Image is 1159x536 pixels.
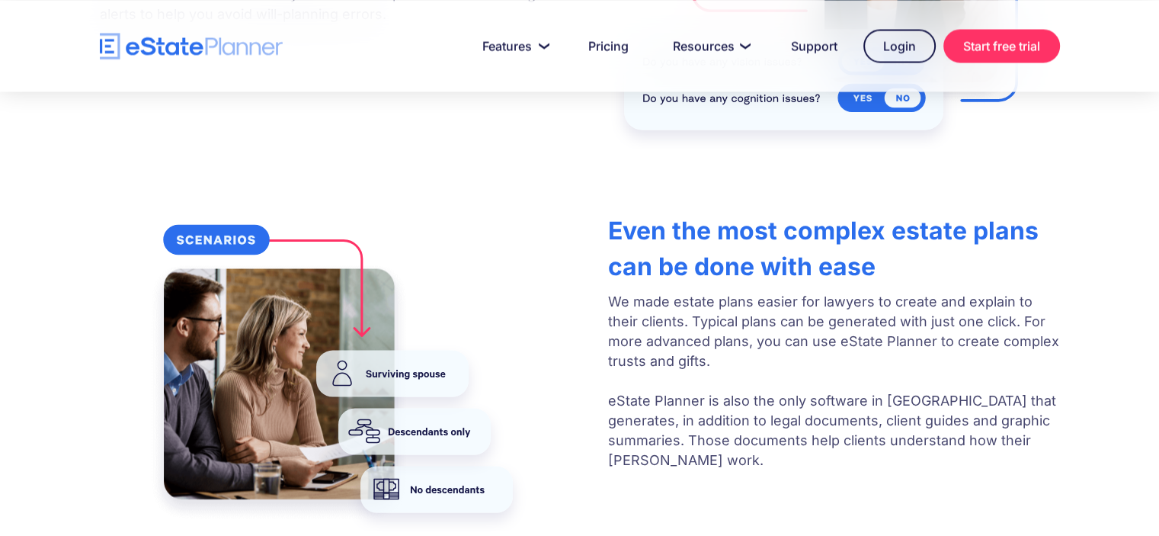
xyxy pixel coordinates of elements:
[943,29,1060,63] a: Start free trial
[570,30,647,61] a: Pricing
[608,216,1039,281] strong: Even the most complex estate plans can be done with ease
[863,29,936,63] a: Login
[145,206,532,531] img: eState Planner simplifying estate planning for lawyers and financial planners
[655,30,765,61] a: Resources
[464,30,562,61] a: Features
[608,291,1059,470] p: We made estate plans easier for lawyers to create and explain to their clients. Typical plans can...
[773,30,856,61] a: Support
[100,33,283,59] a: home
